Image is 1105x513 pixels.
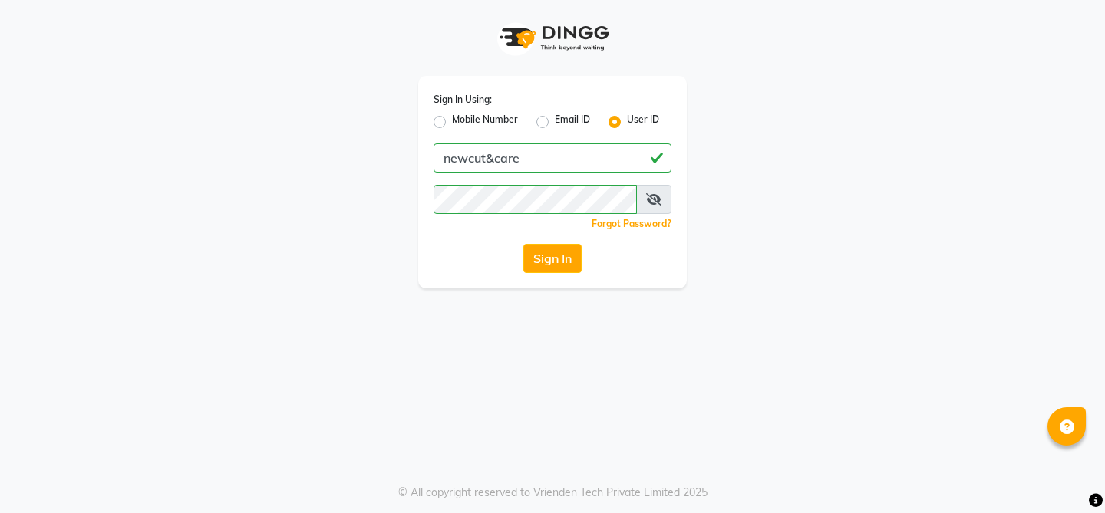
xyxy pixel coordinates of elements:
img: logo1.svg [491,15,614,61]
label: Mobile Number [452,113,518,131]
input: Username [434,143,671,173]
iframe: chat widget [1041,452,1090,498]
input: Username [434,185,637,214]
label: Email ID [555,113,590,131]
button: Sign In [523,244,582,273]
label: Sign In Using: [434,93,492,107]
a: Forgot Password? [592,218,671,229]
label: User ID [627,113,659,131]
